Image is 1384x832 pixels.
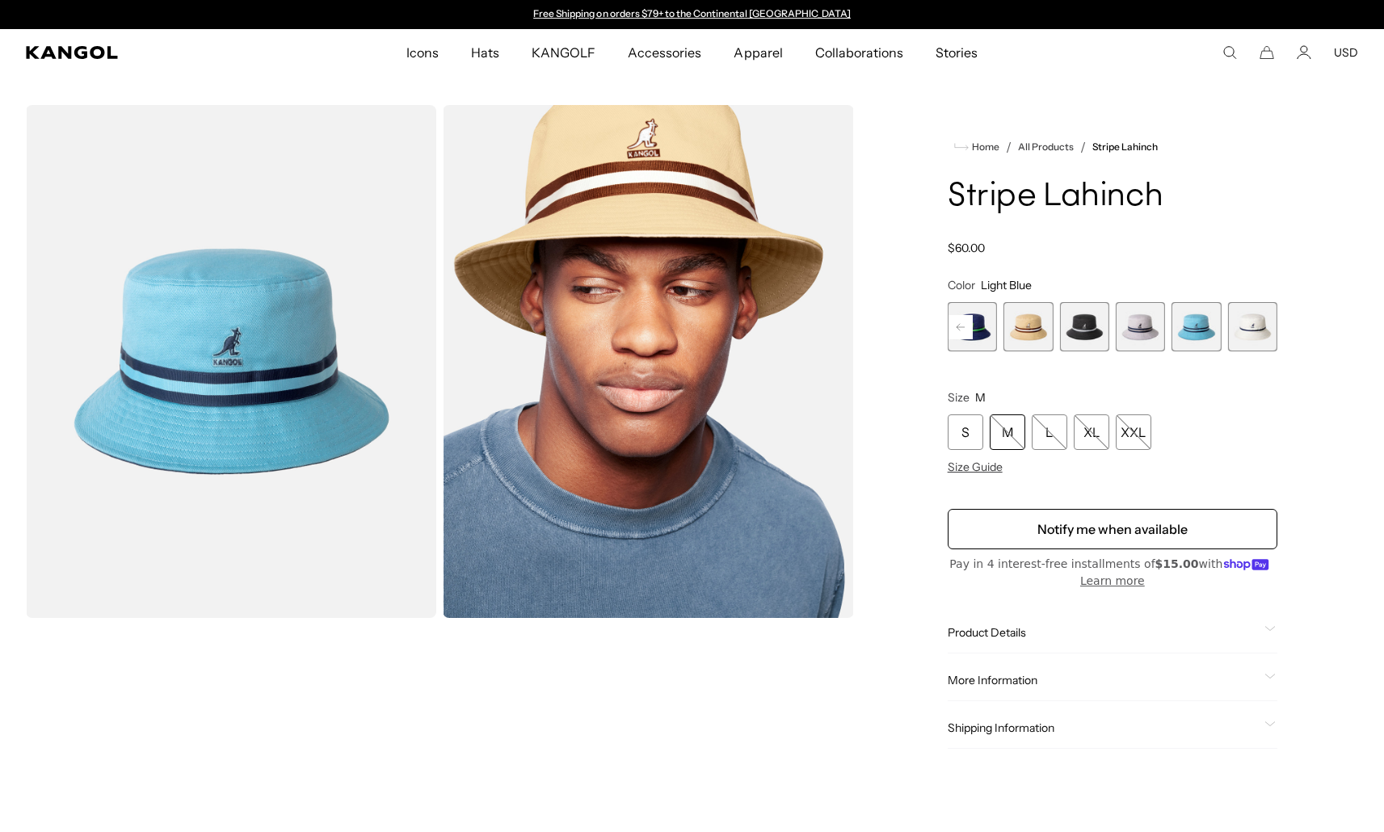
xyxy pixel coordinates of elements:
a: Kangol [26,46,268,59]
span: Hats [471,29,499,76]
span: M [975,390,986,405]
div: S [948,414,983,450]
label: Light Blue [1172,302,1221,351]
a: Accessories [612,29,717,76]
span: Icons [406,29,439,76]
li: / [999,137,1012,157]
span: KANGOLF [532,29,595,76]
label: Oat [1003,302,1053,351]
button: USD [1334,45,1358,60]
li: / [1074,137,1086,157]
div: XXL [1116,414,1151,450]
label: Navy [948,302,997,351]
span: More Information [948,673,1258,687]
a: Stories [919,29,994,76]
product-gallery: Gallery Viewer [26,105,854,618]
button: Cart [1260,45,1274,60]
a: Apparel [717,29,798,76]
a: All Products [1018,141,1074,153]
span: Collaborations [815,29,903,76]
a: Stripe Lahinch [1092,141,1158,153]
a: Free Shipping on orders $79+ to the Continental [GEOGRAPHIC_DATA] [533,7,851,19]
a: KANGOLF [515,29,612,76]
a: Hats [455,29,515,76]
div: 4 of 9 [948,302,997,351]
a: Collaborations [799,29,919,76]
label: Grey [1116,302,1165,351]
div: 7 of 9 [1116,302,1165,351]
div: 6 of 9 [1059,302,1108,351]
span: $60.00 [948,241,985,255]
div: 1 of 2 [526,8,859,21]
h1: Stripe Lahinch [948,179,1277,215]
span: Shipping Information [948,721,1258,735]
div: 9 of 9 [1228,302,1277,351]
span: Stories [936,29,978,76]
span: Size Guide [948,460,1003,474]
img: oat [443,105,853,618]
div: XL [1074,414,1109,450]
a: Account [1297,45,1311,60]
div: 5 of 9 [1003,302,1053,351]
div: 8 of 9 [1172,302,1221,351]
a: Home [954,140,999,154]
nav: breadcrumbs [948,137,1277,157]
label: White [1228,302,1277,351]
summary: Search here [1222,45,1237,60]
slideshow-component: Announcement bar [526,8,859,21]
button: Notify me when available [948,509,1277,549]
div: L [1032,414,1067,450]
div: Announcement [526,8,859,21]
span: Product Details [948,625,1258,640]
span: Size [948,390,970,405]
img: color-light-blue [26,105,436,618]
span: Apparel [734,29,782,76]
span: Color [948,278,975,292]
label: Black [1059,302,1108,351]
span: Home [969,141,999,153]
span: Light Blue [981,278,1032,292]
div: M [990,414,1025,450]
span: Accessories [628,29,701,76]
a: Icons [390,29,455,76]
